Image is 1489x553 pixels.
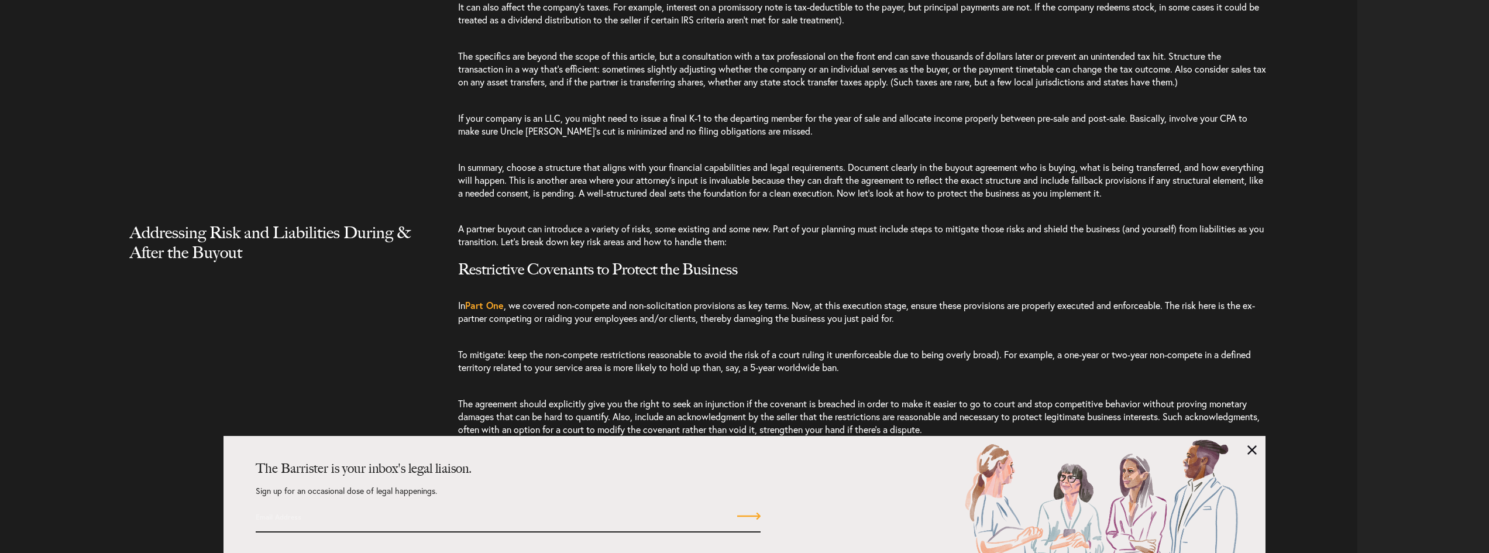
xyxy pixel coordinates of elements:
[458,348,1251,373] span: To mitigate: keep the non-compete restrictions reasonable to avoid the risk of a court ruling it ...
[256,507,634,527] input: Email Address
[458,50,1266,88] span: The specifics are beyond the scope of this article, but a consultation with a tax professional on...
[458,112,1247,137] span: If your company is an LLC, you might need to issue a final K-1 to the departing member for the ye...
[737,509,761,523] input: Submit
[256,487,761,507] p: Sign up for an occasional dose of legal happenings.
[458,161,1264,199] span: In summary, choose a structure that aligns with your financial capabilities and legal requirement...
[458,222,1264,248] span: A partner buyout can introduce a variety of risks, some existing and some new. Part of your plann...
[458,1,1259,26] span: It can also affect the company’s taxes. For example, interest on a promissory note is tax-deducti...
[130,222,418,286] h2: Addressing Risk and Liabilities During & After the Buyout
[458,260,738,279] span: Restrictive Covenants to Protect the Business
[458,397,1260,435] span: The agreement should explicitly give you the right to seek an injunction if the covenant is breac...
[465,299,504,311] a: Part One
[458,299,1255,324] span: In , we covered non-compete and non-solicitation provisions as key terms. Now, at this execution ...
[256,461,472,476] strong: The Barrister is your inbox's legal liaison.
